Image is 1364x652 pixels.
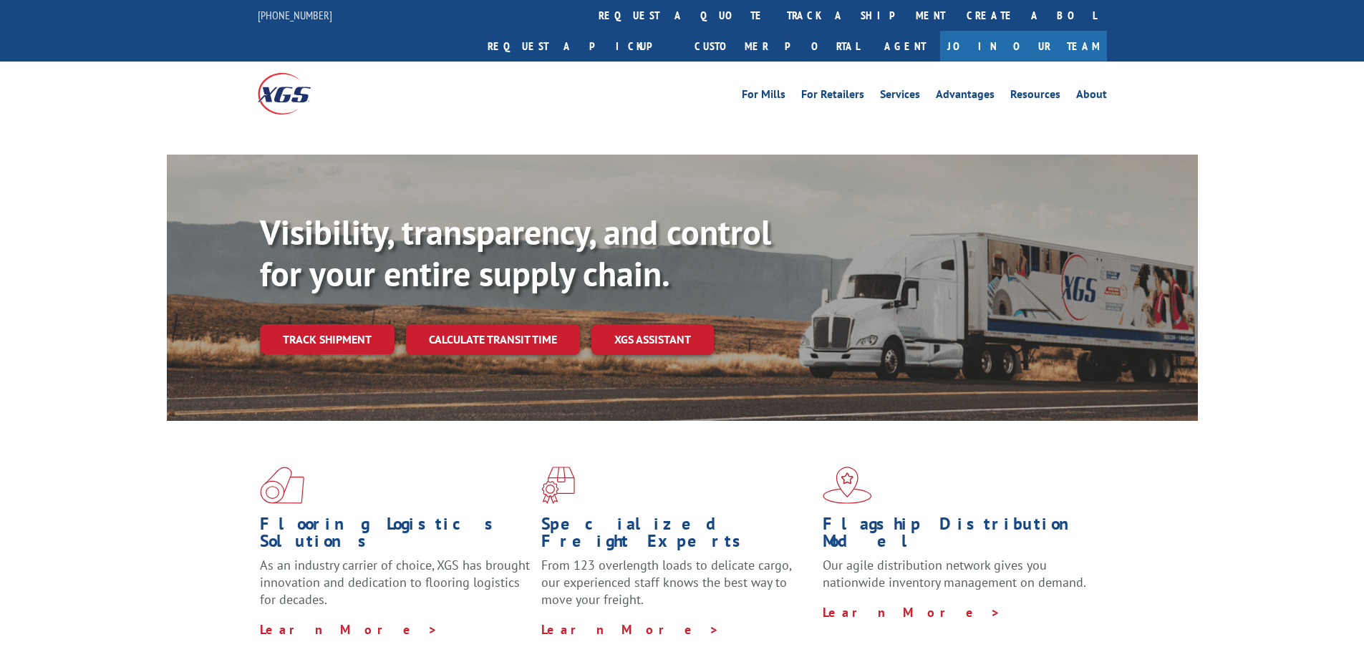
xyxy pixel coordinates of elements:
[936,89,995,104] a: Advantages
[1076,89,1107,104] a: About
[260,467,304,504] img: xgs-icon-total-supply-chain-intelligence-red
[823,467,872,504] img: xgs-icon-flagship-distribution-model-red
[940,31,1107,62] a: Join Our Team
[823,604,1001,621] a: Learn More >
[823,515,1093,557] h1: Flagship Distribution Model
[258,8,332,22] a: [PHONE_NUMBER]
[260,621,438,638] a: Learn More >
[541,515,812,557] h1: Specialized Freight Experts
[1010,89,1060,104] a: Resources
[823,557,1086,590] span: Our agile distribution network gives you nationwide inventory management on demand.
[591,324,714,355] a: XGS ASSISTANT
[260,515,531,557] h1: Flooring Logistics Solutions
[870,31,940,62] a: Agent
[880,89,920,104] a: Services
[477,31,684,62] a: Request a pickup
[801,89,864,104] a: For Retailers
[541,557,812,621] p: From 123 overlength loads to delicate cargo, our experienced staff knows the best way to move you...
[260,557,530,608] span: As an industry carrier of choice, XGS has brought innovation and dedication to flooring logistics...
[684,31,870,62] a: Customer Portal
[260,210,771,296] b: Visibility, transparency, and control for your entire supply chain.
[260,324,395,354] a: Track shipment
[406,324,580,355] a: Calculate transit time
[541,467,575,504] img: xgs-icon-focused-on-flooring-red
[742,89,785,104] a: For Mills
[541,621,720,638] a: Learn More >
